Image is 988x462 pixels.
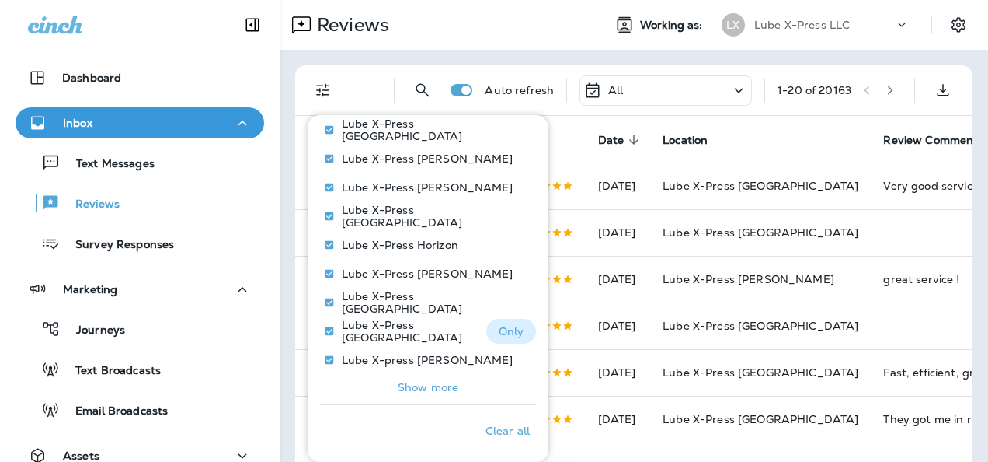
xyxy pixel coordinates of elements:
p: Inbox [63,117,92,129]
p: Clear all [485,425,530,437]
button: Text Messages [16,146,264,179]
span: Lube X-Press [PERSON_NAME] [663,272,834,286]
button: Show more [320,376,536,398]
button: Inbox [16,107,264,138]
button: Email Broadcasts [16,394,264,426]
p: Assets [63,450,99,462]
button: Filters [308,75,339,106]
div: LX [722,13,745,37]
p: Lube X-Press [GEOGRAPHIC_DATA] [342,204,524,229]
p: Email Broadcasts [60,404,168,419]
button: Clear all [479,411,536,450]
button: Search Reviews [407,75,438,106]
button: Collapse Sidebar [231,9,274,40]
td: [DATE] [586,163,651,209]
button: Export as CSV [927,75,958,106]
td: [DATE] [586,303,651,349]
span: Lube X-Press [GEOGRAPHIC_DATA] [663,319,858,333]
p: Lube X-Press [GEOGRAPHIC_DATA] [342,117,524,142]
span: Review Comment [883,134,978,147]
p: Lube X-Press Horizon [342,239,458,251]
p: Text Messages [61,157,155,172]
td: [DATE] [586,256,651,303]
button: Dashboard [16,62,264,93]
p: Reviews [311,13,389,37]
p: Text Broadcasts [60,364,161,379]
p: Show more [398,381,458,394]
p: Lube X-Press [GEOGRAPHIC_DATA] [342,290,524,315]
p: Lube X-Press [PERSON_NAME] [342,152,513,165]
span: Lube X-Press [GEOGRAPHIC_DATA] [663,412,858,426]
div: 1 - 20 of 20163 [778,84,851,96]
td: [DATE] [586,209,651,256]
td: [DATE] [586,396,651,443]
button: Text Broadcasts [16,353,264,386]
span: Lube X-Press [GEOGRAPHIC_DATA] [663,366,858,380]
p: All [608,84,623,96]
p: Reviews [60,198,120,212]
button: Reviews [16,187,264,219]
span: Location [663,134,708,147]
td: [DATE] [586,349,651,396]
p: Marketing [63,283,117,296]
button: Marketing [16,274,264,305]
button: Journeys [16,313,264,345]
p: Lube X-Press LLC [754,19,850,31]
p: Journeys [61,324,125,338]
p: Lube X-Press [PERSON_NAME] [342,268,513,280]
p: Only [499,325,524,338]
p: Dashboard [62,72,121,84]
p: Lube X-press [PERSON_NAME] [342,354,513,366]
button: Only [486,319,536,344]
span: Lube X-Press [GEOGRAPHIC_DATA] [663,179,858,193]
span: Date [598,133,645,147]
p: Survey Responses [60,238,174,253]
div: Filters [308,106,548,462]
p: Lube X-Press [GEOGRAPHIC_DATA] [342,319,474,344]
button: Settings [945,11,972,39]
p: Auto refresh [485,84,554,96]
span: Lube X-Press [GEOGRAPHIC_DATA] [663,226,858,240]
span: Working as: [640,19,706,32]
p: Lube X-Press [PERSON_NAME] [342,181,513,194]
span: Location [663,133,728,147]
button: Survey Responses [16,227,264,260]
span: Date [598,134,624,147]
